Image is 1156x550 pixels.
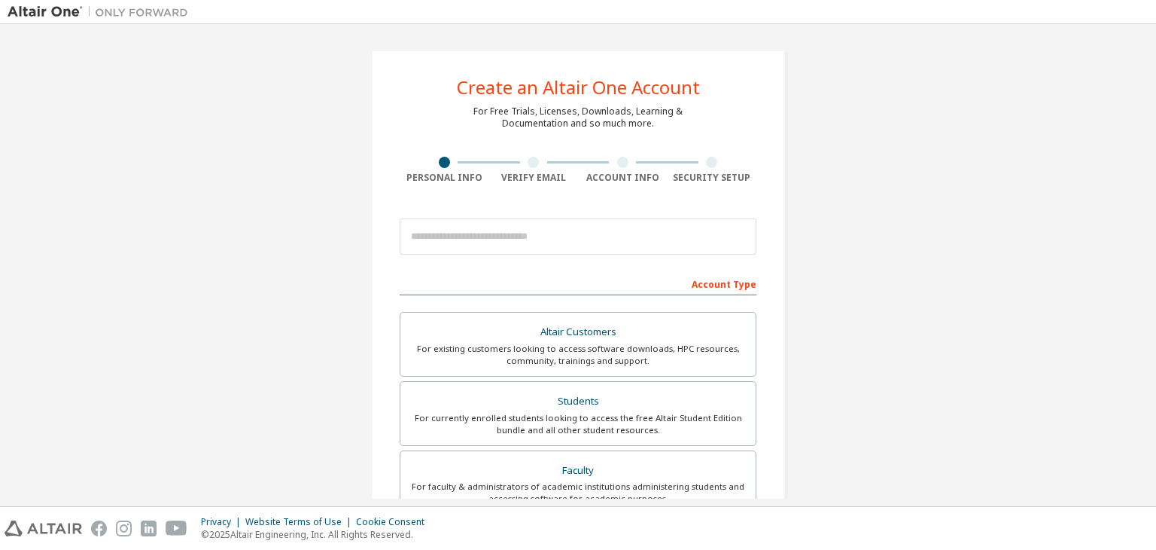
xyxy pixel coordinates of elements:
img: youtube.svg [166,521,187,536]
div: Verify Email [489,172,579,184]
img: instagram.svg [116,521,132,536]
img: Altair One [8,5,196,20]
div: Account Type [400,271,756,295]
div: Faculty [409,460,747,481]
div: For currently enrolled students looking to access the free Altair Student Edition bundle and all ... [409,412,747,436]
div: For Free Trials, Licenses, Downloads, Learning & Documentation and so much more. [473,105,683,130]
div: Personal Info [400,172,489,184]
div: Altair Customers [409,322,747,343]
div: Website Terms of Use [245,516,356,528]
div: Security Setup [668,172,757,184]
p: © 2025 Altair Engineering, Inc. All Rights Reserved. [201,528,433,541]
div: For faculty & administrators of academic institutions administering students and accessing softwa... [409,481,747,505]
div: Account Info [578,172,668,184]
img: facebook.svg [91,521,107,536]
div: For existing customers looking to access software downloads, HPC resources, community, trainings ... [409,343,747,367]
div: Students [409,391,747,412]
div: Privacy [201,516,245,528]
div: Create an Altair One Account [457,78,700,96]
div: Cookie Consent [356,516,433,528]
img: altair_logo.svg [5,521,82,536]
img: linkedin.svg [141,521,157,536]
